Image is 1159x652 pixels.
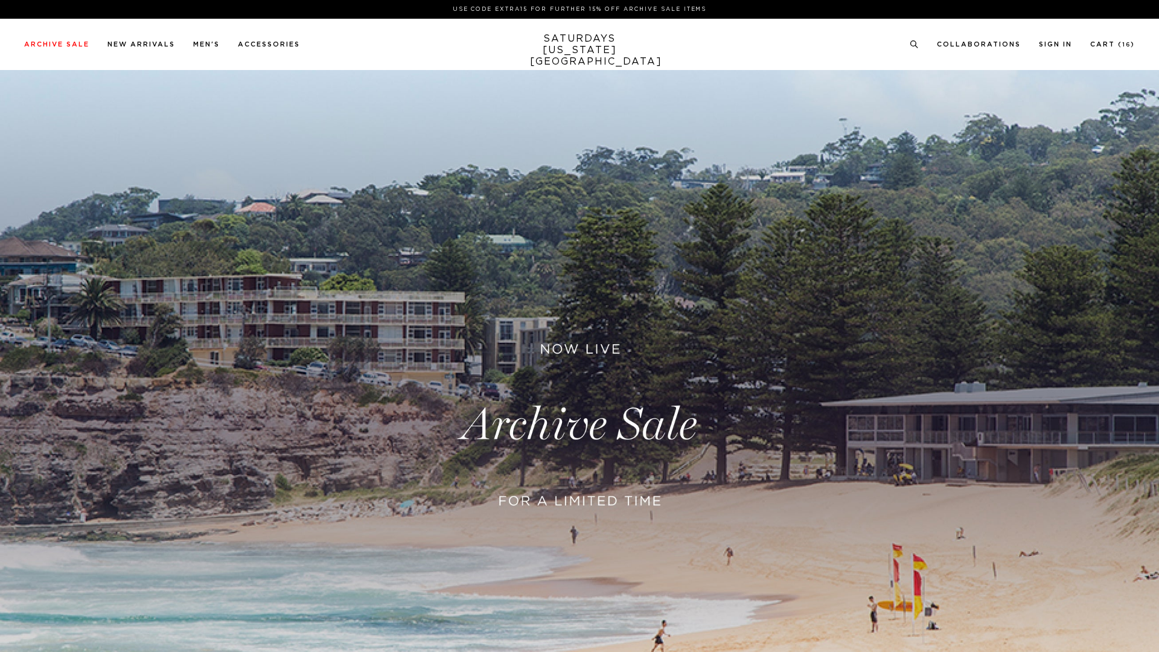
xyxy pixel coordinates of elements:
[24,41,89,48] a: Archive Sale
[937,41,1021,48] a: Collaborations
[107,41,175,48] a: New Arrivals
[238,41,300,48] a: Accessories
[530,33,630,68] a: SATURDAYS[US_STATE][GEOGRAPHIC_DATA]
[193,41,220,48] a: Men's
[1122,42,1131,48] small: 16
[1090,41,1135,48] a: Cart (16)
[1039,41,1072,48] a: Sign In
[29,5,1130,14] p: Use Code EXTRA15 for Further 15% Off Archive Sale Items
